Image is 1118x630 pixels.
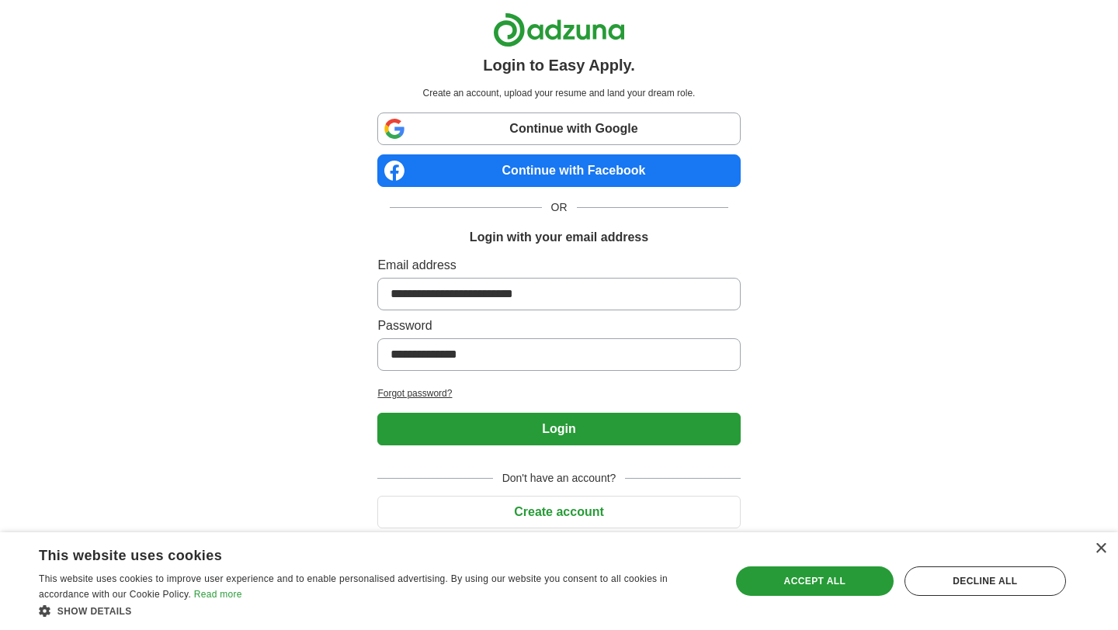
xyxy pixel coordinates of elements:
[377,496,740,528] button: Create account
[39,573,668,600] span: This website uses cookies to improve user experience and to enable personalised advertising. By u...
[542,199,577,216] span: OR
[39,542,672,565] div: This website uses cookies
[483,54,635,77] h1: Login to Easy Apply.
[377,256,740,275] label: Email address
[380,86,737,100] p: Create an account, upload your resume and land your dream role.
[377,154,740,187] a: Continue with Facebook
[493,12,625,47] img: Adzuna logo
[377,317,740,335] label: Password
[377,413,740,445] button: Login
[904,566,1066,596] div: Decline all
[1095,543,1106,555] div: Close
[377,505,740,518] a: Create account
[377,112,740,145] a: Continue with Google
[736,566,894,596] div: Accept all
[57,606,132,617] span: Show details
[39,603,710,618] div: Show details
[377,386,740,400] a: Forgot password?
[470,228,648,247] h1: Login with your email address
[493,470,626,486] span: Don't have an account?
[194,589,242,600] a: Read more, opens a new window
